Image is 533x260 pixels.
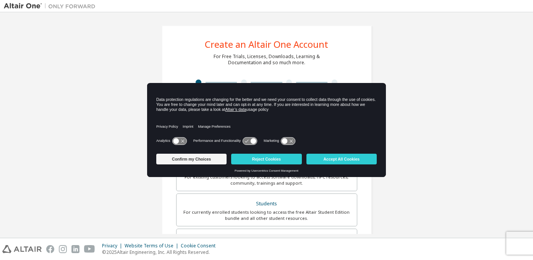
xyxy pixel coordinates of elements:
[125,243,181,249] div: Website Terms of Use
[46,245,54,253] img: facebook.svg
[4,2,99,10] img: Altair One
[181,234,352,244] div: Faculty
[102,249,220,255] p: © 2025 Altair Engineering, Inc. All Rights Reserved.
[181,209,352,221] div: For currently enrolled students looking to access the free Altair Student Edition bundle and all ...
[214,54,320,66] div: For Free Trials, Licenses, Downloads, Learning & Documentation and so much more.
[181,198,352,209] div: Students
[205,40,328,49] div: Create an Altair One Account
[181,243,220,249] div: Cookie Consent
[71,245,79,253] img: linkedin.svg
[59,245,67,253] img: instagram.svg
[102,243,125,249] div: Privacy
[181,174,352,186] div: For existing customers looking to access software downloads, HPC resources, community, trainings ...
[2,245,42,253] img: altair_logo.svg
[84,245,95,253] img: youtube.svg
